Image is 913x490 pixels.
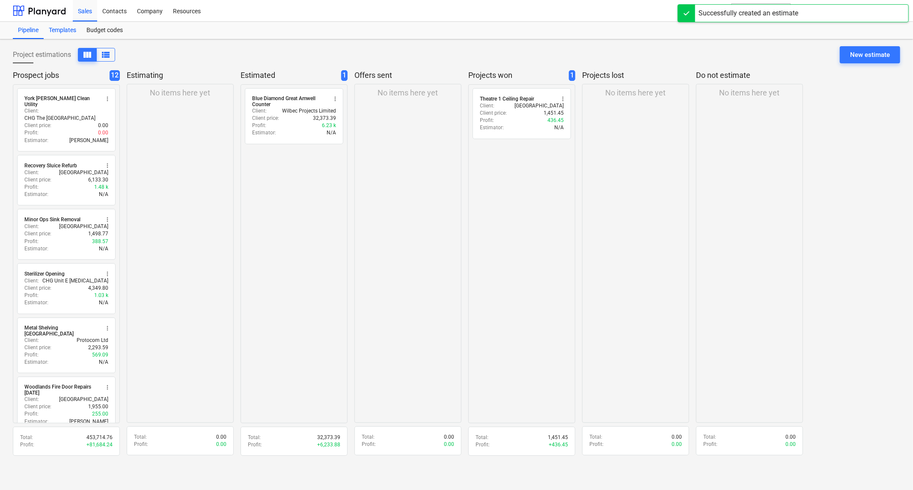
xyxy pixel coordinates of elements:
[24,176,51,184] p: Client price :
[24,351,39,359] p: Profit :
[69,418,108,425] p: [PERSON_NAME]
[13,70,106,81] p: Prospect jobs
[24,359,48,366] p: Estimator :
[24,410,39,418] p: Profit :
[13,22,44,39] a: Pipeline
[81,22,128,39] a: Budget codes
[24,107,39,115] p: Client :
[98,129,108,137] p: 0.00
[99,245,108,252] p: N/A
[104,162,111,169] span: more_vert
[24,129,39,137] p: Profit :
[20,434,33,441] p: Total :
[378,88,438,98] p: No items here yet
[569,70,575,81] span: 1
[20,441,34,448] p: Profit :
[252,107,267,115] p: Client :
[589,441,604,448] p: Profit :
[252,122,266,129] p: Profit :
[252,129,276,137] p: Estimator :
[24,169,39,176] p: Client :
[24,292,39,299] p: Profit :
[672,441,682,448] p: 0.00
[696,70,800,80] p: Do not estimate
[104,216,111,223] span: more_vert
[785,441,796,448] p: 0.00
[317,434,340,441] p: 32,373.39
[24,223,39,230] p: Client :
[88,285,108,292] p: 4,349.80
[480,124,504,131] p: Estimator :
[24,270,65,277] div: Sterilizer Opening
[606,88,666,98] p: No items here yet
[480,102,494,110] p: Client :
[44,22,81,39] div: Templates
[104,325,111,332] span: more_vert
[317,441,340,448] p: + 6,233.88
[24,285,51,292] p: Client price :
[468,70,565,81] p: Projects won
[127,70,230,80] p: Estimating
[252,115,279,122] p: Client price :
[104,95,111,102] span: more_vert
[92,238,108,245] p: 388.57
[480,95,534,102] div: Theatre 1 Ceiling Repair
[480,110,507,117] p: Client price :
[24,115,95,122] p: CHG The [GEOGRAPHIC_DATA]
[24,191,48,198] p: Estimator :
[24,238,39,245] p: Profit :
[24,245,48,252] p: Estimator :
[77,337,108,344] p: Protocom Ltd
[514,102,564,110] p: [GEOGRAPHIC_DATA]
[544,110,564,117] p: 1,451.45
[444,434,454,441] p: 0.00
[216,434,226,441] p: 0.00
[341,70,348,81] span: 1
[94,184,108,191] p: 1.48 k
[101,50,111,60] span: View as columns
[362,441,376,448] p: Profit :
[92,410,108,418] p: 255.00
[840,46,900,63] button: New estimate
[785,434,796,441] p: 0.00
[88,230,108,238] p: 1,498.77
[104,384,111,391] span: more_vert
[354,70,458,80] p: Offers sent
[99,191,108,198] p: N/A
[24,403,51,410] p: Client price :
[134,434,147,441] p: Total :
[480,117,494,124] p: Profit :
[476,441,490,448] p: Profit :
[24,230,51,238] p: Client price :
[24,162,77,169] div: Recovery Sluice Refurb
[134,441,148,448] p: Profit :
[672,434,682,441] p: 0.00
[699,8,798,18] div: Successfully created an estimate
[24,337,39,344] p: Client :
[59,223,108,230] p: [GEOGRAPHIC_DATA]
[110,70,120,81] span: 12
[24,95,99,107] div: York [PERSON_NAME] Clean Utility
[24,344,51,351] p: Client price :
[24,216,80,223] div: Minor Ops Sink Removal
[86,434,113,441] p: 453,714.76
[248,441,262,448] p: Profit :
[86,441,113,448] p: + 81,684.24
[549,441,568,448] p: + 436.45
[24,325,99,337] div: Metal Shelving [GEOGRAPHIC_DATA]
[88,344,108,351] p: 2,293.59
[82,50,92,60] span: View as columns
[94,292,108,299] p: 1.03 k
[703,441,717,448] p: Profit :
[241,70,338,81] p: Estimated
[322,122,336,129] p: 6.23 k
[104,270,111,277] span: more_vert
[332,95,339,102] span: more_vert
[248,434,261,441] p: Total :
[24,137,48,144] p: Estimator :
[24,277,39,285] p: Client :
[850,49,890,60] div: New estimate
[88,403,108,410] p: 1,955.00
